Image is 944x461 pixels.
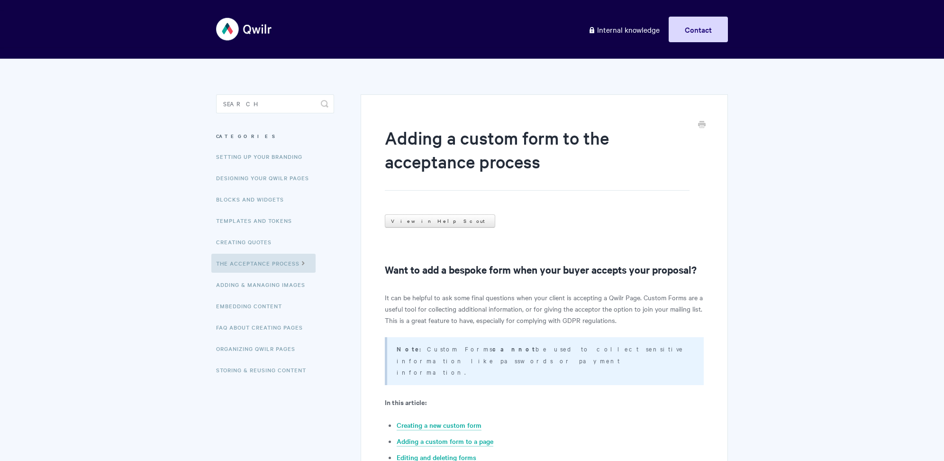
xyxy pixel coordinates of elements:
a: Contact [669,17,728,42]
a: Creating Quotes [216,232,279,251]
h1: Adding a custom form to the acceptance process [385,126,690,191]
strong: In this article: [385,397,427,407]
a: Print this Article [698,120,706,130]
input: Search [216,94,334,113]
a: Embedding Content [216,296,289,315]
a: The Acceptance Process [211,254,316,273]
a: View in Help Scout [385,214,495,228]
a: Organizing Qwilr Pages [216,339,302,358]
a: Templates and Tokens [216,211,299,230]
a: Internal knowledge [581,17,667,42]
a: Adding & Managing Images [216,275,312,294]
p: It can be helpful to ask some final questions when your client is accepting a Qwilr Page. Custom ... [385,292,704,326]
a: Blocks and Widgets [216,190,291,209]
a: Designing Your Qwilr Pages [216,168,316,187]
a: Adding a custom form to a page [397,436,493,447]
img: Qwilr Help Center [216,11,272,47]
strong: Note: [397,344,427,353]
strong: cannot [492,344,536,353]
h2: Want to add a bespoke form when your buyer accepts your proposal? [385,262,704,277]
a: Storing & Reusing Content [216,360,313,379]
a: Setting up your Branding [216,147,309,166]
h3: Categories [216,128,334,145]
p: Custom Forms be used to collect sensitive information like passwords or payment information. [397,343,692,378]
a: Creating a new custom form [397,420,481,431]
a: FAQ About Creating Pages [216,318,310,337]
